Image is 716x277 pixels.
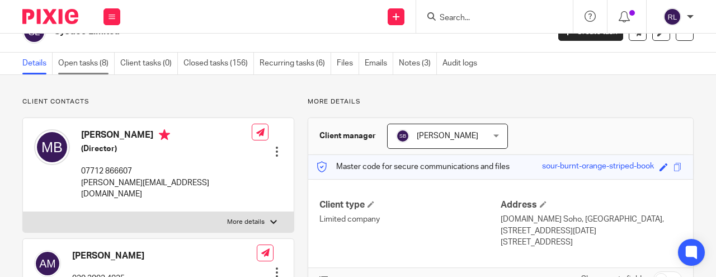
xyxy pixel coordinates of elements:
[22,53,53,74] a: Details
[227,218,265,227] p: More details
[22,9,78,24] img: Pixie
[542,161,654,173] div: sour-burnt-orange-striped-book
[317,161,510,172] p: Master code for secure communications and files
[58,53,115,74] a: Open tasks (8)
[319,130,376,142] h3: Client manager
[501,199,682,211] h4: Address
[319,199,501,211] h4: Client type
[72,250,257,262] h4: [PERSON_NAME]
[417,132,478,140] span: [PERSON_NAME]
[501,214,682,237] p: [DOMAIN_NAME] Soho, [GEOGRAPHIC_DATA], [STREET_ADDRESS][DATE]
[319,214,501,225] p: Limited company
[34,129,70,165] img: svg%3E
[501,237,682,248] p: [STREET_ADDRESS]
[399,53,437,74] a: Notes (3)
[22,97,294,106] p: Client contacts
[81,166,252,177] p: 07712 866607
[442,53,483,74] a: Audit logs
[337,53,359,74] a: Files
[120,53,178,74] a: Client tasks (0)
[308,97,694,106] p: More details
[81,129,252,143] h4: [PERSON_NAME]
[365,53,393,74] a: Emails
[81,177,252,200] p: [PERSON_NAME][EMAIL_ADDRESS][DOMAIN_NAME]
[183,53,254,74] a: Closed tasks (156)
[34,250,61,277] img: svg%3E
[396,129,409,143] img: svg%3E
[439,13,539,24] input: Search
[260,53,331,74] a: Recurring tasks (6)
[159,129,170,140] i: Primary
[81,143,252,154] h5: (Director)
[663,8,681,26] img: svg%3E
